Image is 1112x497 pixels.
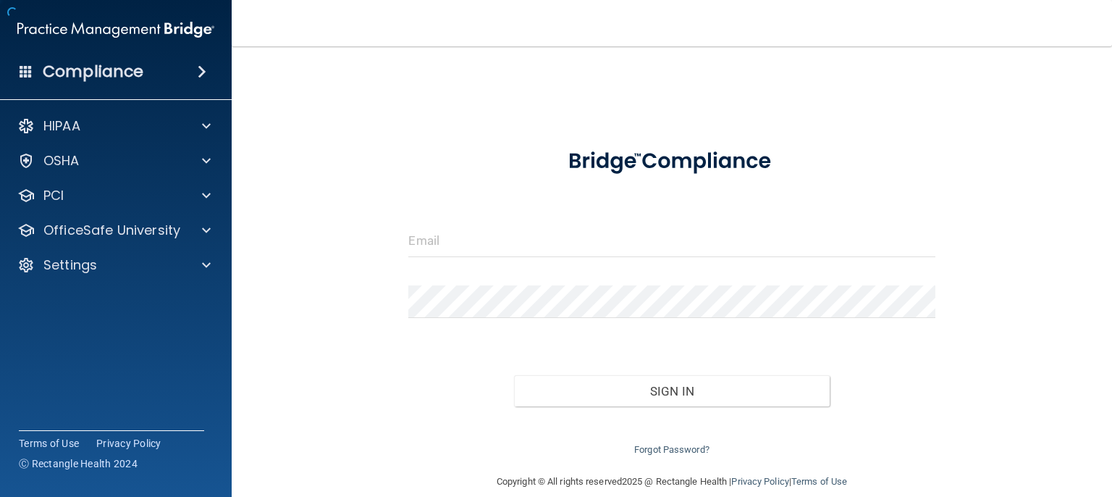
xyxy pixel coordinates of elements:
a: Forgot Password? [634,444,709,455]
a: OfficeSafe University [17,222,211,239]
span: Ⓒ Rectangle Health 2024 [19,456,138,471]
p: Settings [43,256,97,274]
a: Privacy Policy [96,436,161,451]
img: bridge_compliance_login_screen.278c3ca4.svg [546,133,799,190]
a: HIPAA [17,117,211,135]
h4: Compliance [43,62,143,82]
button: Sign In [514,375,830,407]
p: PCI [43,187,64,204]
a: OSHA [17,152,211,170]
img: PMB logo [17,15,214,44]
p: OfficeSafe University [43,222,180,239]
a: Privacy Policy [731,476,788,487]
a: Terms of Use [19,436,79,451]
p: OSHA [43,152,80,170]
a: Settings [17,256,211,274]
p: HIPAA [43,117,80,135]
input: Email [408,225,935,257]
a: PCI [17,187,211,204]
a: Terms of Use [791,476,847,487]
